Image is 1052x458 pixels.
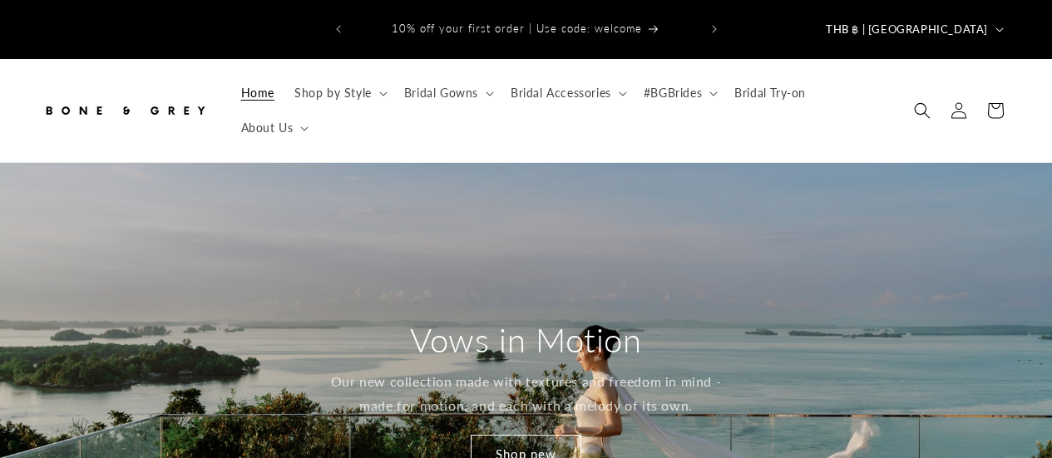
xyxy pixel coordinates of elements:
span: THB ฿ | [GEOGRAPHIC_DATA] [826,22,988,38]
summary: Shop by Style [284,76,394,111]
p: Our new collection made with textures and freedom in mind - made for motion, and each with a melo... [328,370,724,418]
summary: About Us [231,111,316,145]
summary: Bridal Gowns [394,76,501,111]
summary: Bridal Accessories [501,76,634,111]
summary: Search [904,92,941,129]
span: Bridal Accessories [511,86,611,101]
a: Bone and Grey Bridal [36,86,215,135]
span: Shop by Style [294,86,372,101]
button: Next announcement [696,13,733,45]
img: Bone and Grey Bridal [42,92,208,129]
button: THB ฿ | [GEOGRAPHIC_DATA] [816,13,1010,45]
span: Bridal Gowns [404,86,478,101]
a: Home [231,76,284,111]
h2: Vows in Motion [410,318,641,362]
button: Previous announcement [320,13,357,45]
span: #BGBrides [644,86,702,101]
a: Bridal Try-on [724,76,816,111]
span: Home [241,86,274,101]
summary: #BGBrides [634,76,724,111]
span: 10% off your first order | Use code: welcome [392,22,642,35]
span: About Us [241,121,294,135]
span: Bridal Try-on [734,86,806,101]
